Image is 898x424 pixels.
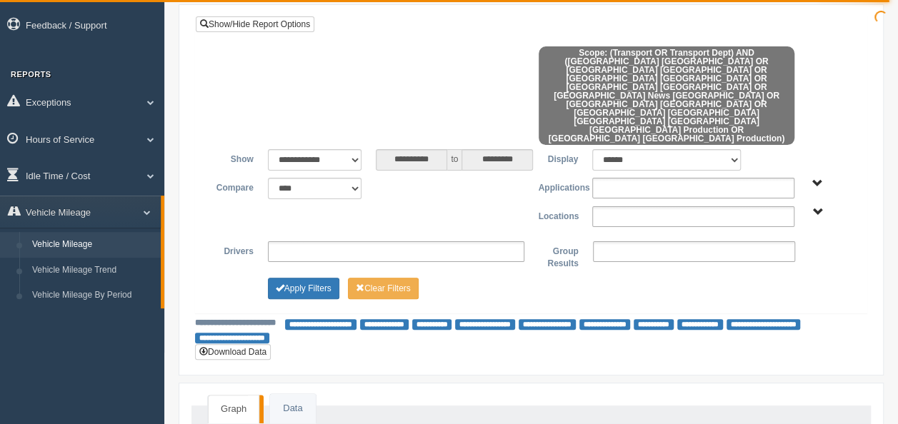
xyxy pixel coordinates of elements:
a: Vehicle Mileage Trend [26,258,161,283]
button: Download Data [195,344,271,360]
label: Show [206,149,261,166]
a: Data [270,394,315,423]
label: Display [531,149,585,166]
a: Vehicle Mileage By Period [26,283,161,308]
label: Group Results [532,241,586,271]
span: Scope: (Transport OR Transport Dept) AND ([GEOGRAPHIC_DATA] [GEOGRAPHIC_DATA] OR [GEOGRAPHIC_DATA... [539,46,795,145]
label: Compare [206,178,261,195]
a: Vehicle Mileage [26,232,161,258]
button: Change Filter Options [268,278,339,299]
a: Show/Hide Report Options [196,16,314,32]
label: Applications [531,178,585,195]
button: Change Filter Options [348,278,419,299]
label: Locations [532,206,586,223]
a: Graph [208,395,259,423]
span: to [447,149,462,171]
label: Drivers [206,241,261,258]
